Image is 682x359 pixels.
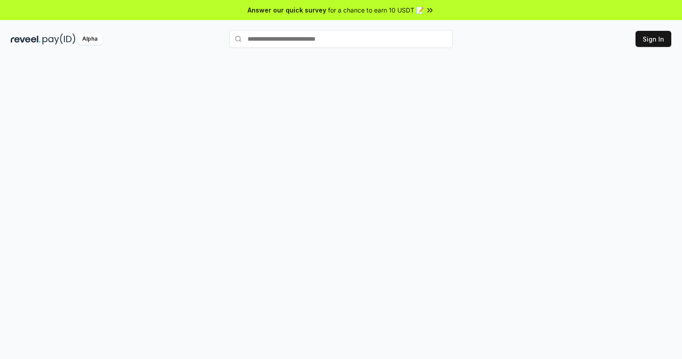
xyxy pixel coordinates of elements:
img: reveel_dark [11,34,41,45]
img: pay_id [42,34,76,45]
button: Sign In [636,31,671,47]
div: Alpha [77,34,102,45]
span: for a chance to earn 10 USDT 📝 [328,5,424,15]
span: Answer our quick survey [248,5,326,15]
